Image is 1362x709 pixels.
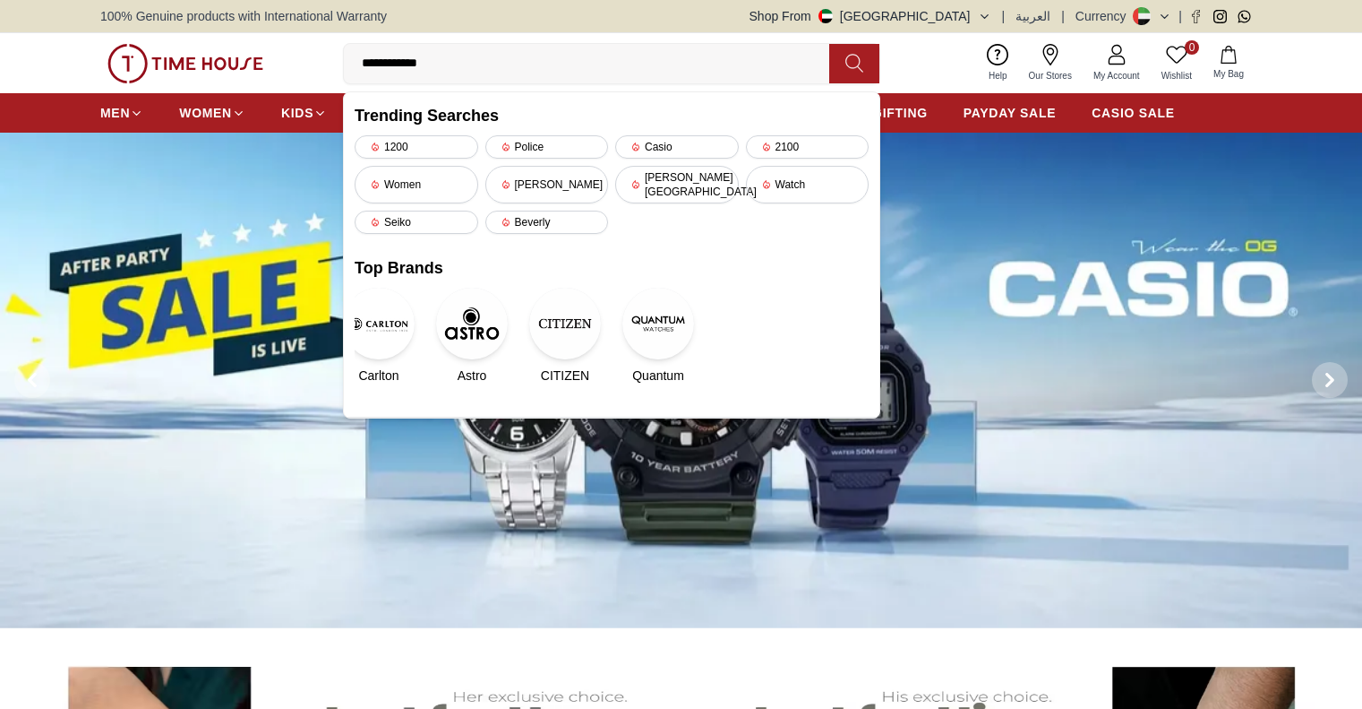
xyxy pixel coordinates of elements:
[1075,7,1134,25] div: Currency
[1018,40,1083,86] a: Our Stores
[746,166,869,203] div: Watch
[458,367,487,385] span: Astro
[615,135,739,159] div: Casio
[179,104,232,122] span: WOMEN
[107,44,263,83] img: ...
[100,7,387,25] span: 100% Genuine products with International Warranty
[978,40,1018,86] a: Help
[1151,40,1203,86] a: 0Wishlist
[981,69,1015,82] span: Help
[1189,10,1203,23] a: Facebook
[343,288,415,359] img: Carlton
[1185,40,1199,55] span: 0
[485,135,609,159] div: Police
[1092,104,1175,122] span: CASIO SALE
[964,97,1056,129] a: PAYDAY SALE
[541,367,589,385] span: CITIZEN
[1154,69,1199,82] span: Wishlist
[436,288,508,359] img: Astro
[634,288,682,385] a: QuantumQuantum
[1092,97,1175,129] a: CASIO SALE
[872,97,928,129] a: GIFTING
[529,288,601,359] img: CITIZEN
[1238,10,1251,23] a: Whatsapp
[1213,10,1227,23] a: Instagram
[358,367,398,385] span: Carlton
[355,211,478,234] div: Seiko
[1061,7,1065,25] span: |
[746,135,869,159] div: 2100
[355,103,869,128] h2: Trending Searches
[964,104,1056,122] span: PAYDAY SALE
[485,166,609,203] div: [PERSON_NAME]
[281,97,327,129] a: KIDS
[818,9,833,23] img: United Arab Emirates
[448,288,496,385] a: AstroAstro
[615,166,739,203] div: [PERSON_NAME][GEOGRAPHIC_DATA]
[622,288,694,359] img: Quantum
[179,97,245,129] a: WOMEN
[1022,69,1079,82] span: Our Stores
[100,104,130,122] span: MEN
[632,367,684,385] span: Quantum
[1086,69,1147,82] span: My Account
[281,104,313,122] span: KIDS
[355,255,869,281] h2: Top Brands
[750,7,991,25] button: Shop From[GEOGRAPHIC_DATA]
[872,104,928,122] span: GIFTING
[355,288,403,385] a: CarltonCarlton
[1203,42,1255,84] button: My Bag
[1002,7,1006,25] span: |
[355,135,478,159] div: 1200
[1178,7,1182,25] span: |
[485,211,609,234] div: Beverly
[355,166,478,203] div: Women
[1015,7,1050,25] button: العربية
[1206,67,1251,81] span: My Bag
[541,288,589,385] a: CITIZENCITIZEN
[100,97,143,129] a: MEN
